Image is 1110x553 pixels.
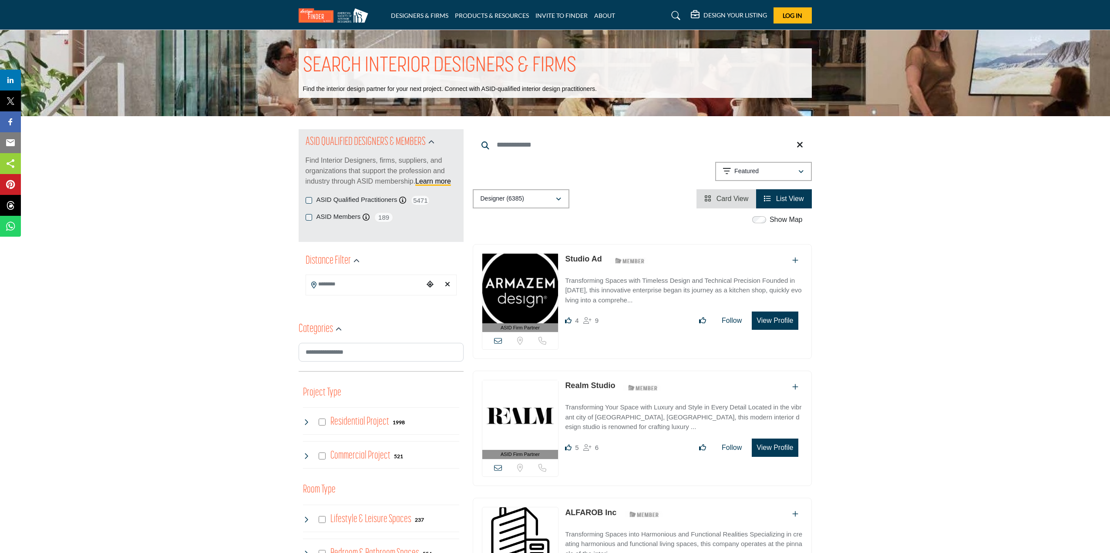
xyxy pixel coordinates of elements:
[693,312,712,329] button: Like listing
[583,442,599,453] div: Followers
[565,508,616,517] a: ALFAROB Inc
[330,448,390,463] h4: Commercial Project: Involve the design, construction, or renovation of spaces used for business p...
[330,512,411,527] h4: Lifestyle & Leisure Spaces: Lifestyle & Leisure Spaces
[783,12,802,19] span: Log In
[565,271,802,305] a: Transforming Spaces with Timeless Design and Technical Precision Founded in [DATE], this innovati...
[565,507,616,519] p: ALFAROB Inc
[319,452,326,459] input: Select Commercial Project checkbox
[792,510,798,518] a: Add To List
[415,178,451,185] a: Learn more
[473,189,569,208] button: Designer (6385)
[482,380,558,459] a: ASID Firm Partner
[482,254,558,323] img: Studio Ad
[623,382,663,393] img: ASID Members Badge Icon
[696,189,756,208] li: Card View
[693,439,712,456] button: Like listing
[424,275,437,294] div: Choose your current location
[306,276,424,293] input: Search Location
[764,195,804,202] a: View List
[595,444,599,451] span: 6
[394,453,403,459] b: 521
[734,167,759,176] p: Featured
[565,253,602,265] p: Studio Ad
[482,254,558,332] a: ASID Firm Partner
[501,324,540,332] span: ASID Firm Partner
[415,516,424,523] div: 237 Results For Lifestyle & Leisure Spaces
[303,385,341,401] button: Project Type
[316,212,361,222] label: ASID Members
[306,253,351,269] h2: Distance Filter
[704,195,748,202] a: View Card
[299,343,464,362] input: Search Category
[565,276,802,305] p: Transforming Spaces with Timeless Design and Technical Precision Founded in [DATE], this innovati...
[565,255,602,263] a: Studio Ad
[306,214,312,221] input: ASID Members checkbox
[306,155,457,187] p: Find Interior Designers, firms, suppliers, and organizations that support the profession and indu...
[394,452,403,460] div: 521 Results For Commercial Project
[575,317,579,324] span: 4
[565,444,572,451] i: Likes
[770,214,803,225] label: Show Map
[306,197,312,204] input: ASID Qualified Practitioners checkbox
[306,134,426,150] h2: ASID QUALIFIED DESIGNERS & MEMBERS
[441,275,454,294] div: Clear search location
[330,414,389,429] h4: Residential Project: Types of projects range from simple residential renovations to highly comple...
[565,317,572,324] i: Likes
[716,312,747,329] button: Follow
[691,10,767,21] div: DESIGN YOUR LISTING
[316,195,397,205] label: ASID Qualified Practitioners
[393,419,405,426] b: 1998
[374,212,394,223] span: 189
[393,418,405,426] div: 1998 Results For Residential Project
[792,383,798,391] a: Add To List
[594,12,615,19] a: ABOUT
[625,509,664,520] img: ASID Members Badge Icon
[565,397,802,432] a: Transforming Your Space with Luxury and Style in Every Detail Located in the vibrant city of [GEO...
[455,12,529,19] a: PRODUCTS & RESOURCES
[752,439,798,457] button: View Profile
[319,516,326,523] input: Select Lifestyle & Leisure Spaces checkbox
[663,9,686,23] a: Search
[776,195,804,202] span: List View
[610,255,649,266] img: ASID Members Badge Icon
[583,315,599,326] div: Followers
[575,444,579,451] span: 5
[473,134,812,155] input: Search Keyword
[299,322,333,337] h2: Categories
[715,162,812,181] button: Featured
[303,85,597,94] p: Find the interior design partner for your next project. Connect with ASID-qualified interior desi...
[565,402,802,432] p: Transforming Your Space with Luxury and Style in Every Detail Located in the vibrant city of [GEO...
[792,257,798,264] a: Add To List
[752,312,798,330] button: View Profile
[299,8,373,23] img: Site Logo
[756,189,811,208] li: List View
[482,380,558,450] img: Realm Studio
[481,194,524,203] p: Designer (6385)
[391,12,448,19] a: DESIGNERS & FIRMS
[703,11,767,19] h5: DESIGN YOUR LISTING
[716,439,747,456] button: Follow
[303,53,576,80] h1: SEARCH INTERIOR DESIGNERS & FIRMS
[303,482,336,498] button: Room Type
[501,451,540,458] span: ASID Firm Partner
[565,381,615,390] a: Realm Studio
[774,7,812,23] button: Log In
[716,195,749,202] span: Card View
[535,12,588,19] a: INVITE TO FINDER
[595,317,599,324] span: 9
[410,195,430,206] span: 5471
[415,517,424,523] b: 237
[565,380,615,392] p: Realm Studio
[319,419,326,426] input: Select Residential Project checkbox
